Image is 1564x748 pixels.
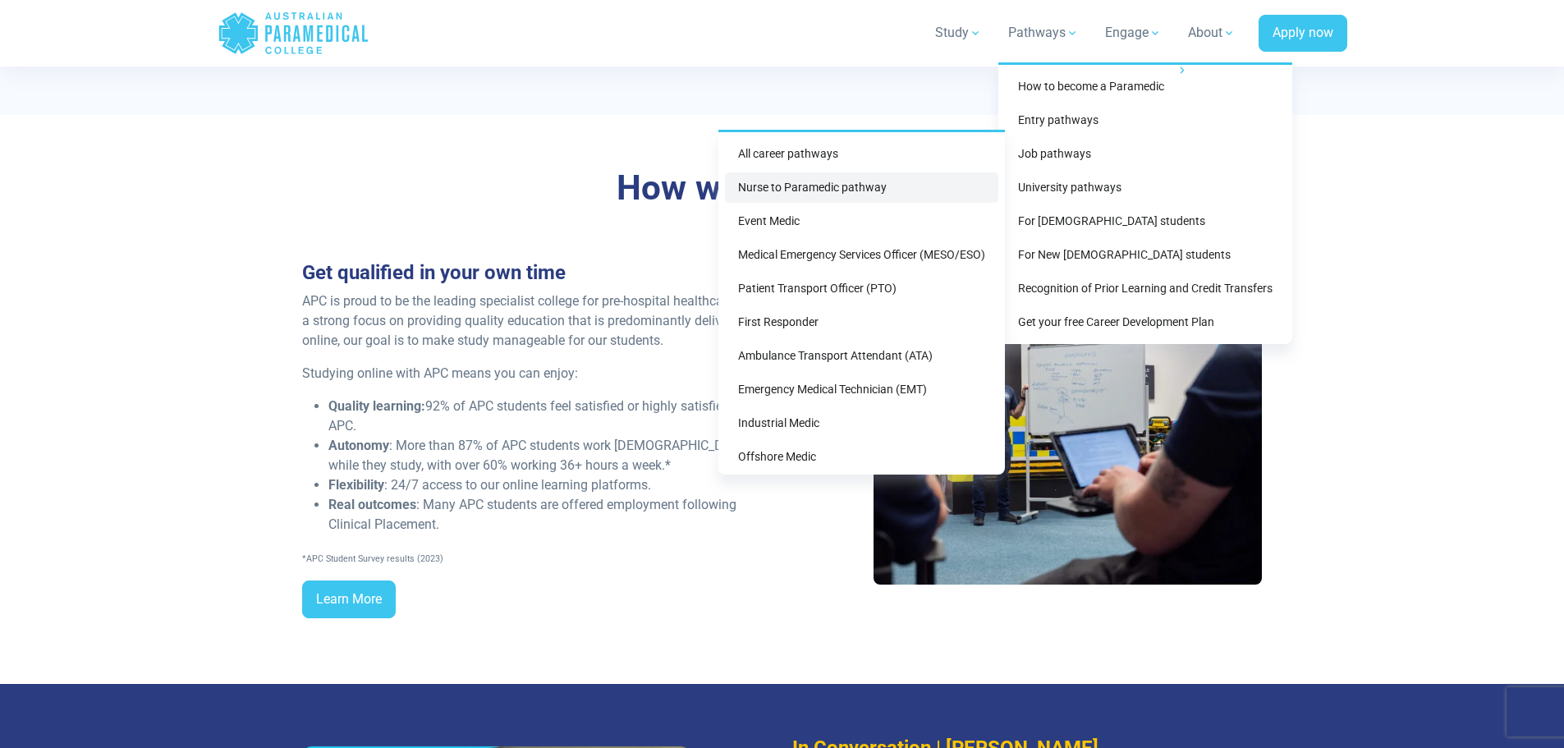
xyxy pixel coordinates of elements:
li: : 24/7 access to our online learning platforms. [328,475,773,495]
a: All career pathways [725,139,998,169]
a: University pathways [1005,172,1286,203]
a: Apply now [1259,15,1347,53]
p: Studying online with APC means you can enjoy: [302,364,773,383]
a: Entry pathways [1005,105,1286,135]
li: 92% of APC students feel satisfied or highly satisfied with APC. [328,397,773,436]
a: Nurse to Paramedic pathway [725,172,998,203]
li: : Many APC students are offered employment following Clinical Placement. [328,495,773,535]
a: Recognition of Prior Learning and Credit Transfers [1005,273,1286,304]
a: First Responder [725,307,998,337]
li: : More than 87% of APC students work [DEMOGRAPHIC_DATA] while they study, with over 60% working 3... [328,436,773,475]
a: Emergency Medical Technician (EMT) [725,374,998,405]
a: Study [925,10,992,56]
a: Australian Paramedical College [218,7,369,60]
a: For [DEMOGRAPHIC_DATA] students [1005,206,1286,236]
a: Job pathways [1005,139,1286,169]
a: Learn More [302,581,396,618]
a: Patient Transport Officer (PTO) [725,273,998,304]
div: Pathways [998,62,1292,344]
h3: How we can help you [302,167,1263,209]
a: For New [DEMOGRAPHIC_DATA] students [1005,240,1286,270]
a: Engage [1095,10,1172,56]
p: APC is proud to be the leading specialist college for pre-hospital healthcare. With a strong focu... [302,291,773,351]
strong: Flexibility [328,477,384,493]
a: Industrial Medic [725,408,998,438]
strong: Real outcomes [328,497,416,512]
span: *APC Student Survey results (2023) [302,553,443,564]
a: Pathways [998,10,1089,56]
strong: Quality learning: [328,398,425,414]
a: Offshore Medic [725,442,998,472]
a: Ambulance Transport Attendant (ATA) [725,341,998,371]
a: About [1178,10,1245,56]
a: Event Medic [725,206,998,236]
a: Get your free Career Development Plan [1005,307,1286,337]
a: How to become a Paramedic [1005,71,1286,102]
div: Entry pathways [718,130,1005,475]
h3: Get qualified in your own time [302,261,773,285]
a: Medical Emergency Services Officer (MESO/ESO) [725,240,998,270]
strong: Autonomy [328,438,389,453]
